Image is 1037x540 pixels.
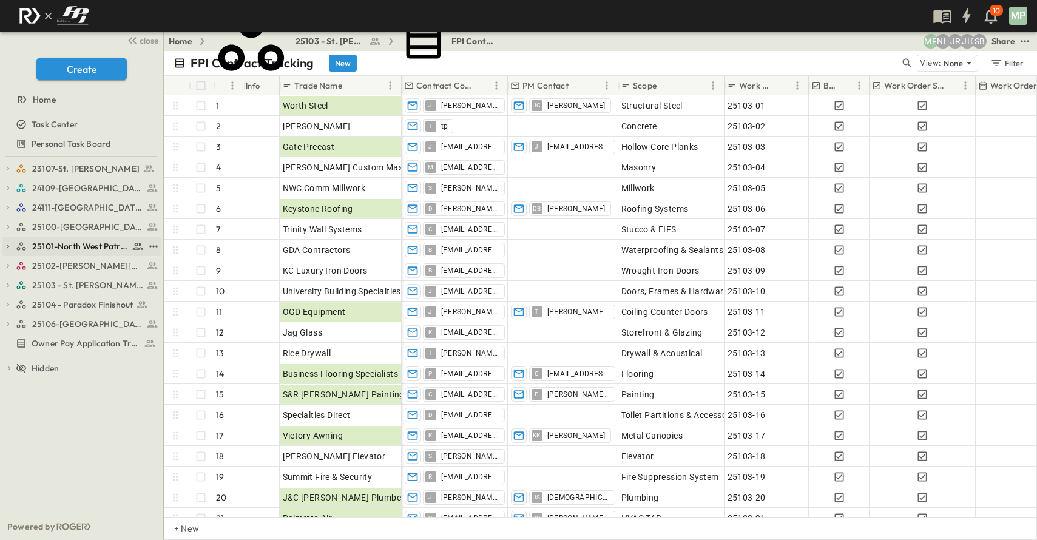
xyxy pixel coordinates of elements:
[1008,5,1029,26] button: MP
[621,223,677,235] span: Stucco & EIFS
[441,390,499,399] span: [EMAIL_ADDRESS][DOMAIN_NAME]
[16,160,158,177] a: 23107-St. [PERSON_NAME]
[2,178,161,198] div: 24109-St. Teresa of Calcutta Parish Halltest
[283,306,346,318] span: OGD Equipment
[283,203,353,215] span: Keystone Roofing
[993,6,1000,16] p: 10
[441,266,499,275] span: [EMAIL_ADDRESS][DOMAIN_NAME]
[174,522,181,535] p: + New
[428,187,432,188] span: S
[728,306,766,318] span: 25103-11
[441,224,499,234] span: [EMAIL_ADDRESS][DOMAIN_NAME]
[621,265,700,277] span: Wrought Iron Doors
[441,204,499,214] span: [PERSON_NAME][EMAIL_ADDRESS][DOMAIN_NAME]
[728,161,766,174] span: 25103-04
[169,2,502,81] nav: breadcrumbs
[216,100,219,112] p: 1
[476,79,489,92] button: Sort
[225,78,240,93] button: Menu
[621,471,719,483] span: Fire Suppression System
[621,182,655,194] span: Millwork
[2,135,158,152] a: Personal Task Board
[283,388,405,400] span: S&R [PERSON_NAME] Painting
[2,159,161,178] div: 23107-St. [PERSON_NAME]test
[884,79,946,92] p: Work Order Sent
[15,3,93,29] img: c8d7d1ed905e502e8f77bf7063faec64e13b34fdb1f2bdd94b0e311fc34f8000.png
[283,223,362,235] span: Trinity Wall Systems
[958,78,973,93] button: Menu
[428,208,433,209] span: D
[621,161,657,174] span: Masonry
[216,430,223,442] p: 17
[283,161,421,174] span: [PERSON_NAME] Custom Masonry
[243,76,280,95] div: Info
[441,328,499,337] span: [EMAIL_ADDRESS][DOMAIN_NAME]
[621,141,698,153] span: Hollow Core Planks
[283,265,368,277] span: KC Luxury Iron Doors
[621,347,703,359] span: Drywall & Acoustical
[944,57,963,69] p: None
[216,368,224,380] p: 14
[441,410,499,420] span: [EMAIL_ADDRESS][DOMAIN_NAME]
[441,451,499,461] span: [PERSON_NAME][EMAIL_ADDRESS][PERSON_NAME][PERSON_NAME][DOMAIN_NAME]
[547,369,610,379] span: [EMAIL_ADDRESS][DOMAIN_NAME]
[621,203,689,215] span: Roofing Systems
[428,146,432,147] span: J
[283,512,333,524] span: Palmetto Air
[441,286,499,296] span: [EMAIL_ADDRESS][DOMAIN_NAME]
[32,299,133,311] span: 25104 - Paradox Finishout
[621,388,655,400] span: Painting
[2,217,161,237] div: 25100-Vanguard Prep Schooltest
[728,347,766,359] span: 25103-13
[547,204,606,214] span: [PERSON_NAME]
[32,182,143,194] span: 24109-St. Teresa of Calcutta Parish Hall
[920,56,941,70] p: View:
[32,318,143,330] span: 25106-St. Andrews Parking Lot
[728,285,766,297] span: 25103-10
[823,79,840,92] p: BSA Signed
[216,388,224,400] p: 15
[441,348,499,358] span: [PERSON_NAME][EMAIL_ADDRESS][DOMAIN_NAME]
[790,78,805,93] button: Menu
[32,163,140,175] span: 23107-St. [PERSON_NAME]
[2,334,161,353] div: Owner Pay Application Trackingtest
[441,513,499,523] span: [EMAIL_ADDRESS][DOMAIN_NAME]
[32,221,143,233] span: 25100-Vanguard Prep School
[960,34,975,49] div: Jose Hurtado (jhurtado@fpibuilders.com)
[621,244,724,256] span: Waterproofing & Sealants
[32,279,143,291] span: 25103 - St. [PERSON_NAME] Phase 2
[547,390,610,399] span: [PERSON_NAME][EMAIL_ADDRESS][DOMAIN_NAME]
[728,244,766,256] span: 25103-08
[32,201,143,214] span: 24111-[GEOGRAPHIC_DATA]
[489,78,504,93] button: Menu
[32,362,59,374] span: Hidden
[852,78,866,93] button: Menu
[216,450,224,462] p: 18
[547,513,610,523] span: [PERSON_NAME] [PERSON_NAME]
[213,76,243,95] div: #
[533,208,541,209] span: DB
[547,431,606,440] span: [PERSON_NAME]
[1018,34,1032,49] button: test
[33,93,56,106] span: Home
[283,182,366,194] span: NWC Comm Millwork
[547,307,610,317] span: [PERSON_NAME][EMAIL_ADDRESS][PERSON_NAME][DOMAIN_NAME]
[441,493,499,502] span: [PERSON_NAME][EMAIL_ADDRESS][PERSON_NAME][DOMAIN_NAME]
[441,163,499,172] span: [EMAIL_ADDRESS][DOMAIN_NAME]
[246,69,260,103] div: Info
[621,491,659,504] span: Plumbing
[216,141,221,153] p: 3
[2,335,158,352] a: Owner Pay Application Tracking
[924,34,938,49] div: Monica Pruteanu (mpruteanu@fpibuilders.com)
[216,120,221,132] p: 2
[283,347,331,359] span: Rice Drywall
[216,409,224,421] p: 16
[122,32,161,49] button: close
[621,450,654,462] span: Elevator
[728,409,766,421] span: 25103-16
[842,79,856,92] button: Sort
[547,142,610,152] span: [EMAIL_ADDRESS][DOMAIN_NAME]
